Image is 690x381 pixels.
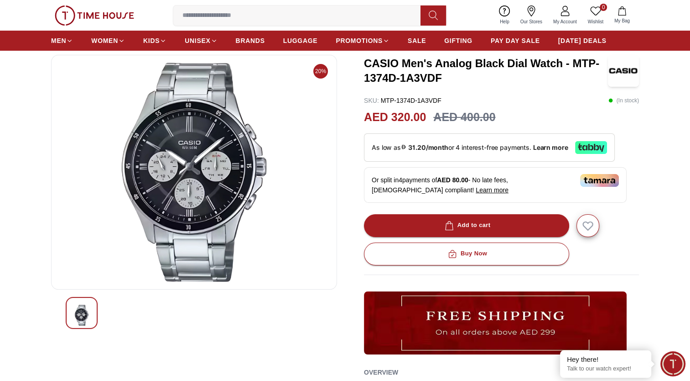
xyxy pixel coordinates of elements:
[336,32,389,49] a: PROMOTIONS
[364,167,627,203] div: Or split in 4 payments of - No late fees, [DEMOGRAPHIC_DATA] compliant!
[336,36,383,45] span: PROMOTIONS
[496,18,513,25] span: Help
[446,249,487,259] div: Buy Now
[515,4,548,27] a: Our Stores
[582,4,609,27] a: 0Wishlist
[59,63,329,282] img: CASIO Men's Analog Black Dial Watch - MTP-1374D-1A3VDF
[55,5,134,26] img: ...
[491,32,540,49] a: PAY DAY SALE
[476,186,508,194] span: Learn more
[364,243,569,265] button: Buy Now
[608,55,639,87] img: CASIO Men's Analog Black Dial Watch - MTP-1374D-1A3VDF
[558,32,607,49] a: [DATE] DEALS
[443,220,491,231] div: Add to cart
[437,176,468,184] span: AED 80.00
[364,109,426,126] h2: AED 320.00
[600,4,607,11] span: 0
[444,36,472,45] span: GIFTING
[364,97,379,104] span: SKU :
[567,355,644,364] div: Hey there!
[185,36,210,45] span: UNISEX
[236,32,265,49] a: BRANDS
[364,214,569,237] button: Add to cart
[364,96,441,105] p: MTP-1374D-1A3VDF
[283,32,318,49] a: LUGGAGE
[491,36,540,45] span: PAY DAY SALE
[494,4,515,27] a: Help
[433,109,495,126] h3: AED 400.00
[364,56,608,85] h3: CASIO Men's Analog Black Dial Watch - MTP-1374D-1A3VDF
[364,291,627,355] img: ...
[609,5,635,26] button: My Bag
[408,32,426,49] a: SALE
[444,32,472,49] a: GIFTING
[313,64,328,79] span: 20%
[143,32,166,49] a: KIDS
[91,32,125,49] a: WOMEN
[91,36,118,45] span: WOMEN
[580,174,619,187] img: Tamara
[517,18,546,25] span: Our Stores
[283,36,318,45] span: LUGGAGE
[611,17,633,24] span: My Bag
[236,36,265,45] span: BRANDS
[51,32,73,49] a: MEN
[408,36,426,45] span: SALE
[143,36,160,45] span: KIDS
[584,18,607,25] span: Wishlist
[660,351,685,376] div: Chat Widget
[364,365,398,379] h2: Overview
[550,18,581,25] span: My Account
[51,36,66,45] span: MEN
[73,305,90,326] img: CASIO Men's Analog Black Dial Watch - MTP-1374D-1A3VDF
[567,365,644,373] p: Talk to our watch expert!
[558,36,607,45] span: [DATE] DEALS
[608,96,639,105] p: ( In stock )
[185,32,217,49] a: UNISEX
